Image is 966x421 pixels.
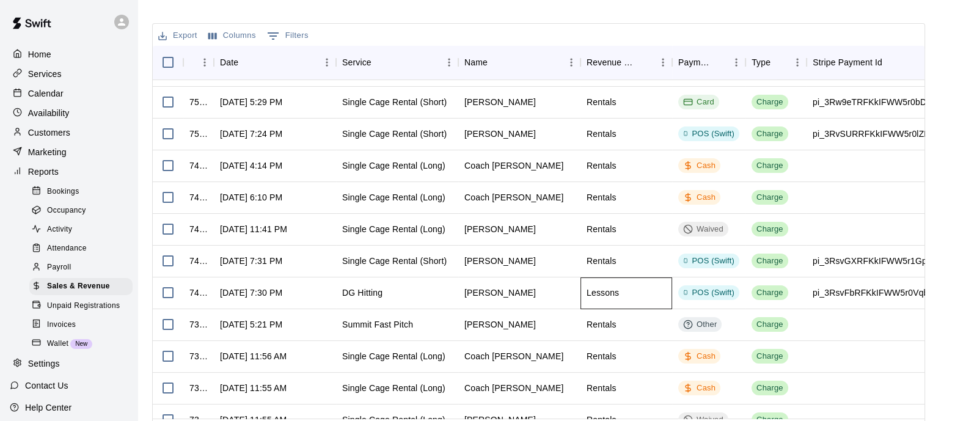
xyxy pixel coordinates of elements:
[25,379,68,392] p: Contact Us
[205,26,259,45] button: Select columns
[47,300,120,312] span: Unpaid Registrations
[342,45,371,79] div: Service
[29,258,137,277] a: Payroll
[587,255,617,267] div: Rentals
[28,126,70,139] p: Customers
[220,96,282,108] div: Aug 14, 2025, 5:29 PM
[458,45,580,79] div: Name
[264,26,312,46] button: Show filters
[464,350,563,362] div: Coach Steve
[189,159,208,172] div: 743534
[29,334,137,353] a: WalletNew
[672,45,745,79] div: Payment Method
[683,160,715,172] div: Cash
[29,298,133,315] div: Unpaid Registrations
[10,84,128,103] div: Calendar
[29,277,137,296] a: Sales & Revenue
[678,45,710,79] div: Payment Method
[189,255,208,267] div: 740128
[683,383,715,394] div: Cash
[587,350,617,362] div: Rentals
[220,159,282,172] div: Aug 7, 2025, 4:14 PM
[882,54,899,71] button: Sort
[788,53,807,71] button: Menu
[464,96,536,108] div: Brian Barnes
[29,317,133,334] div: Invoices
[29,335,133,353] div: WalletNew
[587,191,617,203] div: Rentals
[342,191,445,203] div: Single Cage Rental (Long)
[189,191,208,203] div: 741983
[587,128,617,140] div: Rentals
[220,223,287,235] div: Aug 5, 2025, 11:41 PM
[654,53,672,71] button: Menu
[10,45,128,64] a: Home
[756,224,783,235] div: Charge
[29,201,137,220] a: Occupancy
[683,351,715,362] div: Cash
[336,45,458,79] div: Service
[47,243,87,255] span: Attendance
[238,54,255,71] button: Sort
[47,262,71,274] span: Payroll
[813,255,950,267] div: pi_3RsvGXRFKkIFWW5r1Gpj5bMy
[813,96,948,108] div: pi_3Rw9eTRFKkIFWW5r0bDhTMtj
[587,318,617,331] div: Rentals
[587,45,637,79] div: Revenue Category
[10,163,128,181] a: Reports
[745,45,807,79] div: Type
[683,192,715,203] div: Cash
[28,146,67,158] p: Marketing
[28,107,70,119] p: Availability
[342,318,413,331] div: Summit Fast Pitch
[183,45,214,79] div: InvoiceId
[47,338,68,350] span: Wallet
[220,255,282,267] div: Aug 5, 2025, 7:31 PM
[813,45,882,79] div: Stripe Payment Id
[28,357,60,370] p: Settings
[29,278,133,295] div: Sales & Revenue
[637,54,654,71] button: Sort
[440,53,458,71] button: Menu
[683,319,717,331] div: Other
[28,68,62,80] p: Services
[813,128,953,140] div: pi_3RvSURRFKkIFWW5r0lZMMe7g
[70,340,92,347] span: New
[29,182,137,201] a: Bookings
[29,240,137,258] a: Attendance
[10,123,128,142] a: Customers
[220,45,238,79] div: Date
[488,54,505,71] button: Sort
[587,159,617,172] div: Rentals
[220,287,282,299] div: Aug 5, 2025, 7:30 PM
[47,280,110,293] span: Sales & Revenue
[342,128,447,140] div: Single Cage Rental (Short)
[29,183,133,200] div: Bookings
[28,87,64,100] p: Calendar
[10,143,128,161] a: Marketing
[813,287,946,299] div: pi_3RsvFbRFKkIFWW5r0Vqb4Vfu
[220,382,287,394] div: Aug 3, 2025, 11:55 AM
[342,382,445,394] div: Single Cage Rental (Long)
[756,128,783,140] div: Charge
[189,128,208,140] div: 752602
[189,318,208,331] div: 739748
[756,287,783,299] div: Charge
[683,224,723,235] div: Waived
[29,221,133,238] div: Activity
[342,350,445,362] div: Single Cage Rental (Long)
[587,96,617,108] div: Rentals
[683,128,734,140] div: POS (Swift)
[196,53,214,71] button: Menu
[28,48,51,60] p: Home
[29,240,133,257] div: Attendance
[683,97,714,108] div: Card
[189,223,208,235] div: 740488
[10,104,128,122] a: Availability
[756,97,783,108] div: Charge
[29,221,137,240] a: Activity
